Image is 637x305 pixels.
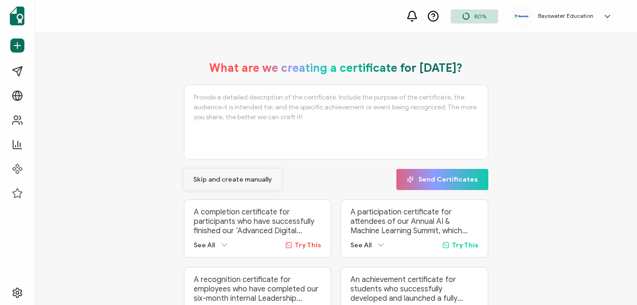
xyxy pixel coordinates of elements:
span: Try This [452,241,478,249]
h1: What are we creating a certificate for [DATE]? [209,61,463,75]
button: Send Certificates [396,169,488,190]
span: See All [194,241,215,249]
span: Skip and create manually [193,176,272,183]
p: An achievement certificate for students who successfully developed and launched a fully functiona... [350,275,478,303]
span: See All [350,241,372,249]
img: sertifier-logomark-colored.svg [10,7,24,25]
span: Try This [295,241,321,249]
button: Skip and create manually [184,169,281,190]
span: 80% [474,13,486,20]
h5: Bayswater Education [538,13,593,19]
p: A recognition certificate for employees who have completed our six-month internal Leadership Deve... [194,275,322,303]
img: e421b917-46e4-4ebc-81ec-125abdc7015c.png [515,15,529,18]
p: A participation certificate for attendees of our Annual AI & Machine Learning Summit, which broug... [350,207,478,236]
span: Send Certificates [407,176,478,183]
p: A completion certificate for participants who have successfully finished our ‘Advanced Digital Ma... [194,207,322,236]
